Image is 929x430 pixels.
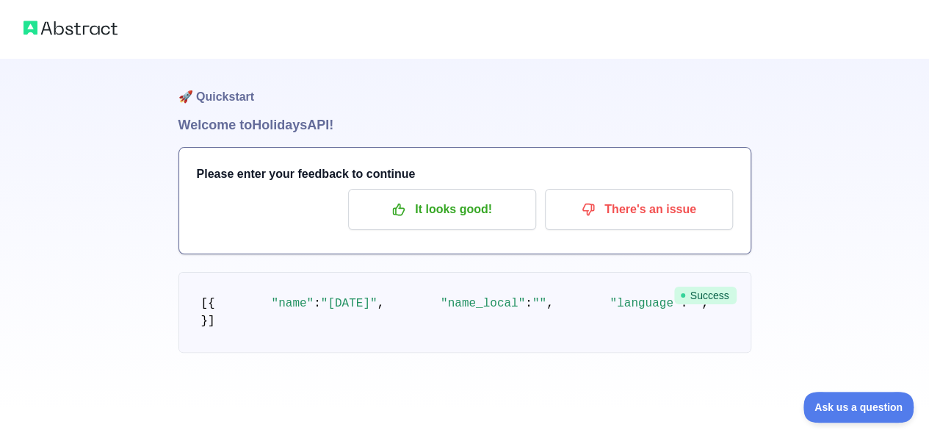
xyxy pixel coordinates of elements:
span: , [546,297,554,310]
span: [ [201,297,209,310]
h1: 🚀 Quickstart [178,59,751,115]
p: It looks good! [359,197,525,222]
span: "name" [272,297,314,310]
button: There's an issue [545,189,733,230]
span: "[DATE]" [321,297,377,310]
h1: Welcome to Holidays API! [178,115,751,135]
span: : [314,297,321,310]
span: : [525,297,532,310]
button: It looks good! [348,189,536,230]
p: There's an issue [556,197,722,222]
span: , [377,297,385,310]
span: "language" [610,297,680,310]
img: Abstract logo [24,18,118,38]
span: "" [532,297,546,310]
span: "name_local" [441,297,525,310]
iframe: Toggle Customer Support [803,392,914,423]
span: Success [674,287,737,304]
h3: Please enter your feedback to continue [197,165,733,183]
